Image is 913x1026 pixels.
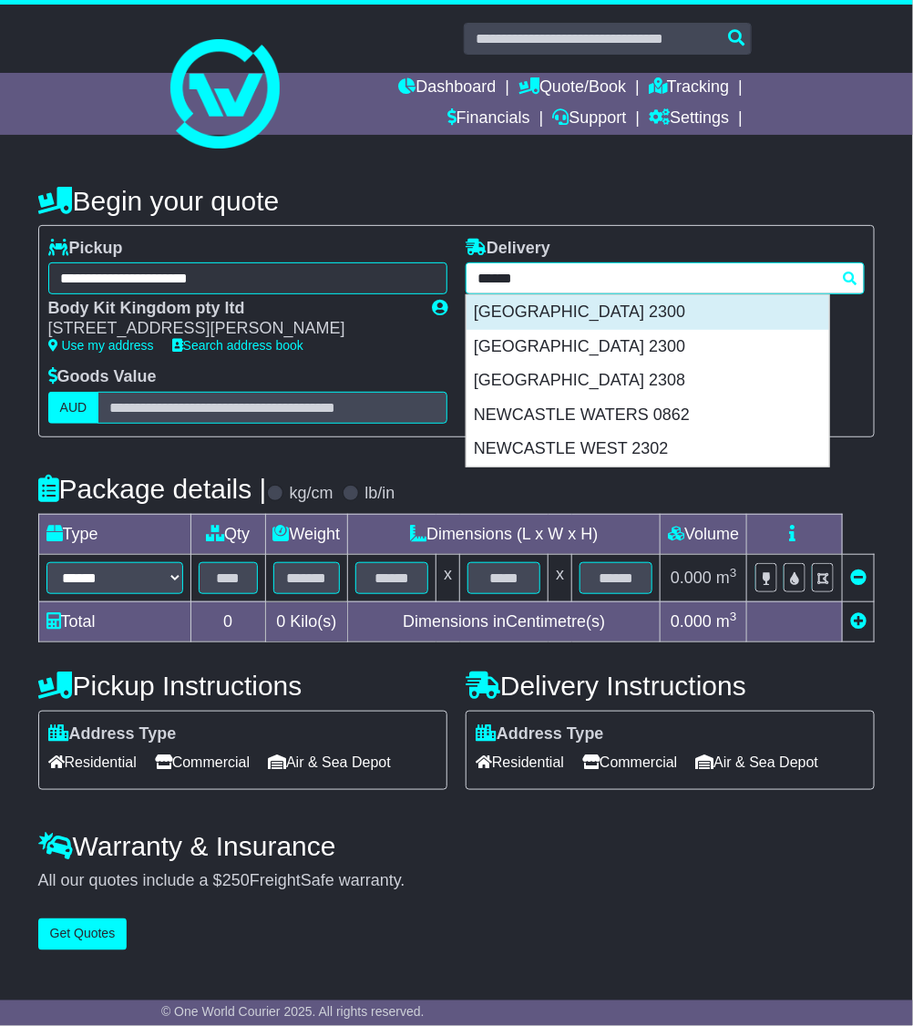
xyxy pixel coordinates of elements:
[222,871,250,889] span: 250
[38,671,447,701] h4: Pickup Instructions
[365,484,395,504] label: lb/in
[265,601,348,641] td: Kilo(s)
[348,601,661,641] td: Dimensions in Centimetre(s)
[476,724,604,744] label: Address Type
[38,474,267,504] h4: Package details |
[38,601,190,641] td: Total
[48,299,414,319] div: Body Kit Kingdom pty ltd
[466,671,875,701] h4: Delivery Instructions
[436,554,460,601] td: x
[38,871,876,891] div: All our quotes include a $ FreightSafe warranty.
[467,364,829,398] div: [GEOGRAPHIC_DATA] 2308
[38,514,190,554] td: Type
[348,514,661,554] td: Dimensions (L x W x H)
[48,392,99,424] label: AUD
[582,748,677,776] span: Commercial
[38,918,128,950] button: Get Quotes
[466,262,865,294] typeahead: Please provide city
[549,554,572,601] td: x
[190,514,265,554] td: Qty
[172,338,303,353] a: Search address book
[850,569,867,587] a: Remove this item
[553,104,627,135] a: Support
[48,239,123,259] label: Pickup
[467,432,829,467] div: NEWCASTLE WEST 2302
[730,610,737,623] sup: 3
[48,367,157,387] label: Goods Value
[476,748,564,776] span: Residential
[661,514,747,554] td: Volume
[716,612,737,631] span: m
[447,104,530,135] a: Financials
[38,186,876,216] h4: Begin your quote
[48,319,414,339] div: [STREET_ADDRESS][PERSON_NAME]
[466,239,550,259] label: Delivery
[850,612,867,631] a: Add new item
[649,104,729,135] a: Settings
[48,338,154,353] a: Use my address
[671,612,712,631] span: 0.000
[276,612,285,631] span: 0
[190,601,265,641] td: 0
[649,73,729,104] a: Tracking
[671,569,712,587] span: 0.000
[268,748,391,776] span: Air & Sea Depot
[290,484,333,504] label: kg/cm
[161,1005,425,1020] span: © One World Courier 2025. All rights reserved.
[265,514,348,554] td: Weight
[696,748,819,776] span: Air & Sea Depot
[467,398,829,433] div: NEWCASTLE WATERS 0862
[398,73,496,104] a: Dashboard
[48,748,137,776] span: Residential
[730,566,737,580] sup: 3
[467,295,829,330] div: [GEOGRAPHIC_DATA] 2300
[38,831,876,861] h4: Warranty & Insurance
[518,73,626,104] a: Quote/Book
[716,569,737,587] span: m
[155,748,250,776] span: Commercial
[467,330,829,364] div: [GEOGRAPHIC_DATA] 2300
[48,724,177,744] label: Address Type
